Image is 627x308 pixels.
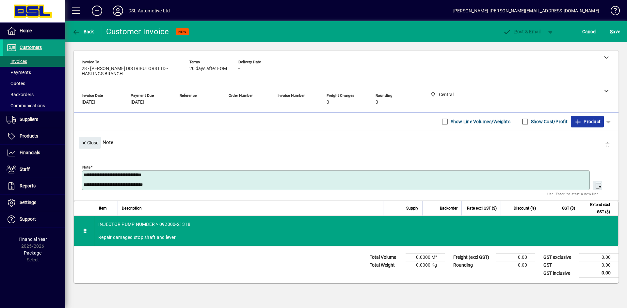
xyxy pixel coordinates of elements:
button: Back [71,26,96,37]
span: 0 [376,100,378,105]
button: Cancel [581,26,598,37]
a: Communications [3,100,65,111]
td: Total Volume [366,254,406,261]
span: Reports [20,183,36,188]
a: Backorders [3,89,65,100]
a: Knowledge Base [606,1,619,22]
button: Add [87,5,107,17]
td: 0.00 [496,261,535,269]
span: Financials [20,150,40,155]
button: Post & Email [500,26,544,37]
span: Settings [20,200,36,205]
span: 20 days after EOM [189,66,227,71]
span: 28 - [PERSON_NAME] DISTRIBUTORS LTD - HASTINGS BRANCH [82,66,180,77]
div: DSL Automotive Ltd [128,6,170,16]
span: Description [122,205,142,212]
span: Suppliers [20,117,38,122]
a: Home [3,23,65,39]
td: 0.0000 Kg [406,261,445,269]
label: Show Line Volumes/Weights [449,118,510,125]
span: - [229,100,230,105]
a: Products [3,128,65,144]
span: Backorders [7,92,34,97]
td: Rounding [450,261,496,269]
span: - [238,66,240,71]
span: Rate excl GST ($) [467,205,497,212]
mat-hint: Use 'Enter' to start a new line [547,190,599,198]
button: Profile [107,5,128,17]
td: 0.00 [579,269,619,277]
span: - [278,100,279,105]
span: NEW [178,30,186,34]
div: [PERSON_NAME] [PERSON_NAME][EMAIL_ADDRESS][DOMAIN_NAME] [453,6,599,16]
span: Product [574,116,601,127]
td: Total Weight [366,261,406,269]
span: Discount (%) [514,205,536,212]
span: Package [24,250,41,256]
td: GST exclusive [540,254,579,261]
span: ave [610,26,620,37]
a: Staff [3,161,65,178]
td: 0.0000 M³ [406,254,445,261]
span: Invoices [7,59,27,64]
a: Support [3,211,65,227]
span: - [180,100,181,105]
div: INJECTOR PUMP NUMBER > 092000-21318 Repair damaged stop shaft and lever [95,216,618,246]
span: Staff [20,167,30,172]
a: Payments [3,67,65,78]
span: 0 [327,100,329,105]
td: Freight (excl GST) [450,254,496,261]
button: Close [79,137,101,149]
span: Supply [406,205,418,212]
span: Home [20,28,32,33]
a: Financials [3,145,65,161]
span: Payments [7,70,31,75]
span: P [514,29,517,34]
a: Quotes [3,78,65,89]
span: Close [81,138,98,148]
td: 0.00 [579,261,619,269]
span: Support [20,216,36,222]
span: S [610,29,613,34]
a: Invoices [3,56,65,67]
span: Quotes [7,81,25,86]
span: Back [72,29,94,34]
div: Customer Invoice [106,26,169,37]
span: Item [99,205,107,212]
app-page-header-button: Back [65,26,101,37]
span: Customers [20,45,42,50]
a: Suppliers [3,111,65,128]
span: Products [20,133,38,139]
span: [DATE] [131,100,144,105]
td: GST [540,261,579,269]
button: Delete [600,137,615,153]
button: Save [608,26,622,37]
span: ost & Email [503,29,541,34]
mat-label: Note [82,165,90,169]
span: Financial Year [19,237,47,242]
button: Product [571,116,604,127]
span: GST ($) [562,205,575,212]
td: 0.00 [496,254,535,261]
app-page-header-button: Delete [600,142,615,148]
span: Communications [7,103,45,108]
div: Note [74,130,619,154]
label: Show Cost/Profit [530,118,568,125]
app-page-header-button: Close [77,139,103,145]
span: [DATE] [82,100,95,105]
span: Extend excl GST ($) [583,201,610,215]
span: Cancel [582,26,597,37]
td: GST inclusive [540,269,579,277]
span: Backorder [440,205,458,212]
a: Settings [3,195,65,211]
td: 0.00 [579,254,619,261]
a: Reports [3,178,65,194]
